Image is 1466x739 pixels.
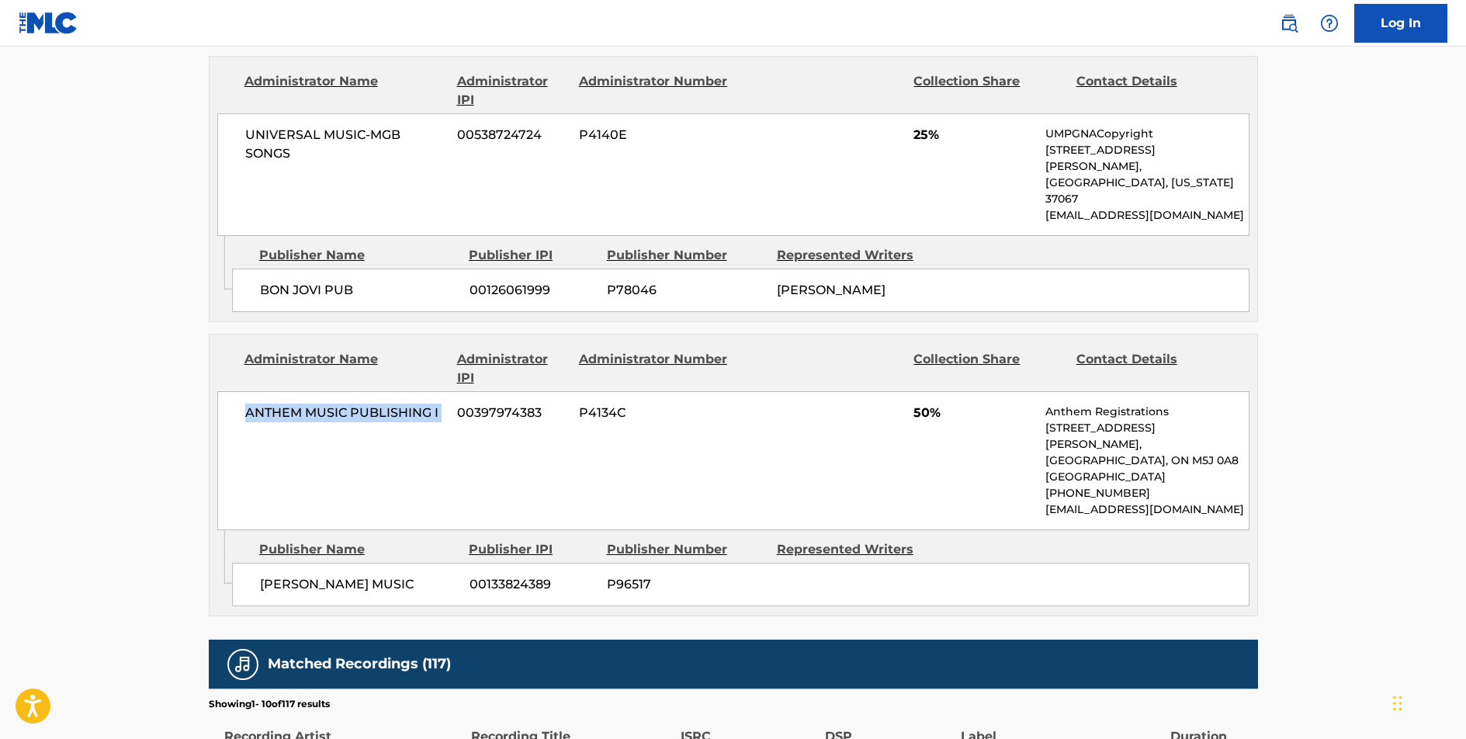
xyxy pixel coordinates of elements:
span: 00126061999 [470,281,595,300]
p: [EMAIL_ADDRESS][DOMAIN_NAME] [1045,207,1248,224]
div: Publisher IPI [469,246,595,265]
div: Publisher Name [259,540,457,559]
div: Administrator Name [244,350,445,387]
p: [GEOGRAPHIC_DATA] [1045,469,1248,485]
div: Drag [1393,680,1402,727]
div: Publisher Number [607,246,765,265]
p: [STREET_ADDRESS][PERSON_NAME], [1045,142,1248,175]
p: [STREET_ADDRESS][PERSON_NAME], [1045,420,1248,453]
span: 00133824389 [470,575,595,594]
span: ANTHEM MUSIC PUBLISHING I [245,404,446,422]
p: [GEOGRAPHIC_DATA], [US_STATE] 37067 [1045,175,1248,207]
p: [EMAIL_ADDRESS][DOMAIN_NAME] [1045,501,1248,518]
span: BON JOVI PUB [260,281,458,300]
div: Administrator Number [579,72,730,109]
p: Anthem Registrations [1045,404,1248,420]
div: Administrator Name [244,72,445,109]
div: Publisher Name [259,246,457,265]
div: Administrator Number [579,350,730,387]
img: Matched Recordings [234,655,252,674]
div: Contact Details [1076,350,1227,387]
a: Public Search [1274,8,1305,39]
div: Represented Writers [777,246,935,265]
div: Publisher IPI [469,540,595,559]
img: MLC Logo [19,12,78,34]
span: P78046 [607,281,765,300]
span: P4134C [579,404,730,422]
span: 50% [913,404,1034,422]
p: [GEOGRAPHIC_DATA], ON M5J 0A8 [1045,453,1248,469]
iframe: Chat Widget [1388,664,1466,739]
div: Administrator IPI [457,72,567,109]
div: Collection Share [913,72,1064,109]
img: search [1280,14,1298,33]
p: [PHONE_NUMBER] [1045,485,1248,501]
h5: Matched Recordings (117) [268,655,451,673]
span: P96517 [607,575,765,594]
span: 25% [913,126,1034,144]
p: Showing 1 - 10 of 117 results [209,697,330,711]
span: UNIVERSAL MUSIC-MGB SONGS [245,126,446,163]
span: P4140E [579,126,730,144]
span: [PERSON_NAME] MUSIC [260,575,458,594]
div: Administrator IPI [457,350,567,387]
span: 00397974383 [457,404,567,422]
a: Log In [1354,4,1447,43]
div: Contact Details [1076,72,1227,109]
img: help [1320,14,1339,33]
div: Publisher Number [607,540,765,559]
span: 00538724724 [457,126,567,144]
div: Collection Share [913,350,1064,387]
div: Help [1314,8,1345,39]
div: Represented Writers [777,540,935,559]
p: UMPGNACopyright [1045,126,1248,142]
span: [PERSON_NAME] [777,283,885,297]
